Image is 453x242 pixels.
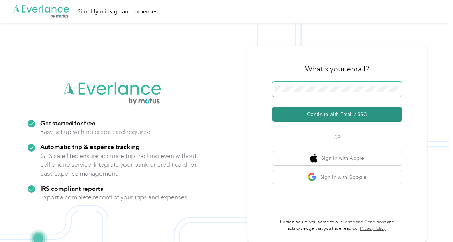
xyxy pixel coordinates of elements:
a: Privacy Policy [360,226,386,231]
p: Export a complete record of your trips and expenses. [40,193,189,202]
img: google logo [308,173,317,182]
p: Easy set up with no credit card required [40,127,151,136]
strong: Automatic trip & expense tracking [40,143,140,150]
strong: IRS compliant reports [40,185,103,192]
button: apple logoSign in with Apple [272,151,402,165]
div: Simplify mileage and expenses [78,7,158,16]
iframe: Everlance-gr Chat Button Frame [413,202,453,242]
img: apple logo [310,154,317,163]
a: Terms and Conditions [343,219,386,225]
button: Continue with Email / SSO [272,107,402,122]
p: By signing up, you agree to our and acknowledge that you have read our . [272,219,402,232]
strong: Get started for free [40,119,95,127]
p: GPS satellites ensure accurate trip tracking even without cell phone service. Integrate your bank... [40,152,197,178]
h3: What's your email? [305,64,369,74]
span: OR [324,134,350,141]
button: google logoSign in with Google [272,170,402,184]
